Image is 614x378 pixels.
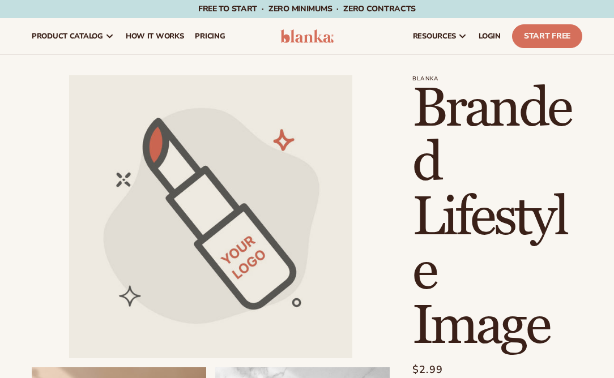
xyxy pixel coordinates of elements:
a: LOGIN [473,18,506,54]
a: resources [407,18,473,54]
span: pricing [195,32,225,41]
span: Free to start · ZERO minimums · ZERO contracts [198,3,416,14]
span: $2.99 [412,362,444,377]
span: How It Works [126,32,184,41]
img: logo [280,29,333,43]
span: product catalog [32,32,103,41]
span: resources [413,32,456,41]
h1: Branded Lifestyle Image [412,82,582,354]
span: LOGIN [479,32,501,41]
a: pricing [189,18,231,54]
a: How It Works [120,18,190,54]
p: Blanka [412,75,582,82]
a: Start Free [512,24,582,48]
a: product catalog [26,18,120,54]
